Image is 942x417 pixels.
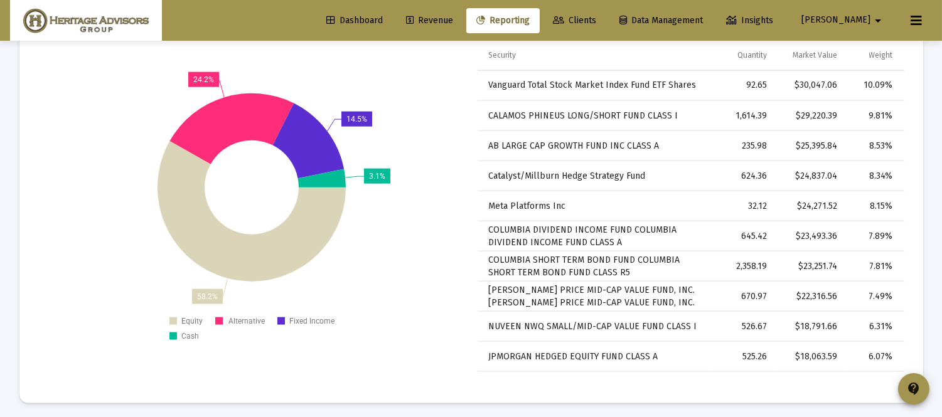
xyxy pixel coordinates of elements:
div: 6.31% [855,320,893,333]
span: Dashboard [326,15,383,26]
a: Data Management [609,8,713,33]
td: Catalyst/Millburn Hedge Strategy Fund [478,161,714,191]
span: Reporting [476,15,530,26]
text: 3.1% [369,172,385,181]
div: Weight [869,50,893,60]
span: Data Management [619,15,703,26]
a: Dashboard [316,8,393,33]
td: 624.36 [713,161,775,191]
a: Clients [543,8,606,33]
td: JPMORGAN HEDGED EQUITY FUND CLASS A [478,342,714,372]
div: Security [489,50,516,60]
td: $24,271.52 [776,191,846,221]
td: CALAMOS PHINEUS LONG/SHORT FUND CLASS I [478,101,714,131]
div: 8.53% [855,140,893,152]
div: 8.15% [855,200,893,213]
td: 235.98 [713,131,775,161]
button: [PERSON_NAME] [786,8,901,33]
td: $29,220.39 [776,101,846,131]
td: 670.97 [713,282,775,312]
mat-icon: arrow_drop_down [870,8,886,33]
td: $23,251.74 [776,251,846,282]
td: $25,395.84 [776,131,846,161]
div: 7.81% [855,260,893,273]
div: Quantity [737,50,767,60]
td: 2,358.19 [713,251,775,282]
td: $23,493.36 [776,221,846,251]
div: Market Value [793,50,837,60]
text: Alternative [228,317,265,325]
td: $18,791.66 [776,312,846,342]
div: 10.09% [855,79,893,92]
text: 24.2% [193,75,214,84]
img: Dashboard [19,8,153,33]
td: 526.67 [713,312,775,342]
div: 7.49% [855,290,893,303]
td: 92.65 [713,71,775,101]
td: 645.42 [713,221,775,251]
td: COLUMBIA DIVIDEND INCOME FUND COLUMBIA DIVIDEND INCOME FUND CLASS A [478,221,714,251]
td: AB LARGE CAP GROWTH FUND INC CLASS A [478,131,714,161]
span: Insights [726,15,773,26]
td: NUVEEN NWQ SMALL/MID-CAP VALUE FUND CLASS I [478,312,714,342]
text: Equity [181,317,203,325]
text: Fixed Income [289,317,335,325]
a: Reporting [466,8,540,33]
td: Meta Platforms Inc [478,191,714,221]
span: Revenue [406,15,453,26]
text: Cash [181,332,199,340]
td: [PERSON_NAME] PRICE MID-CAP VALUE FUND, INC. [PERSON_NAME] PRICE MID-CAP VALUE FUND, INC. [478,282,714,312]
div: Data grid [478,40,904,372]
td: 1,614.39 [713,101,775,131]
td: $22,316.56 [776,282,846,312]
text: 58.2% [197,292,218,301]
td: $18,063.59 [776,342,846,372]
span: [PERSON_NAME] [801,15,870,26]
td: $24,837.04 [776,161,846,191]
span: Clients [553,15,596,26]
a: Revenue [396,8,463,33]
div: 8.34% [855,170,893,182]
div: 6.07% [855,351,893,363]
td: Column Security [478,40,714,70]
td: $30,047.06 [776,71,846,101]
td: 32.12 [713,191,775,221]
td: 525.26 [713,342,775,372]
text: 14.5% [346,115,367,124]
td: COLUMBIA SHORT TERM BOND FUND COLUMBIA SHORT TERM BOND FUND CLASS R5 [478,251,714,282]
div: 7.89% [855,230,893,243]
td: Column Market Value [776,40,846,70]
a: Insights [716,8,783,33]
mat-icon: contact_support [906,381,921,396]
div: 9.81% [855,110,893,122]
td: Column Weight [846,40,904,70]
td: Vanguard Total Stock Market Index Fund ETF Shares [478,71,714,101]
td: Column Quantity [713,40,775,70]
